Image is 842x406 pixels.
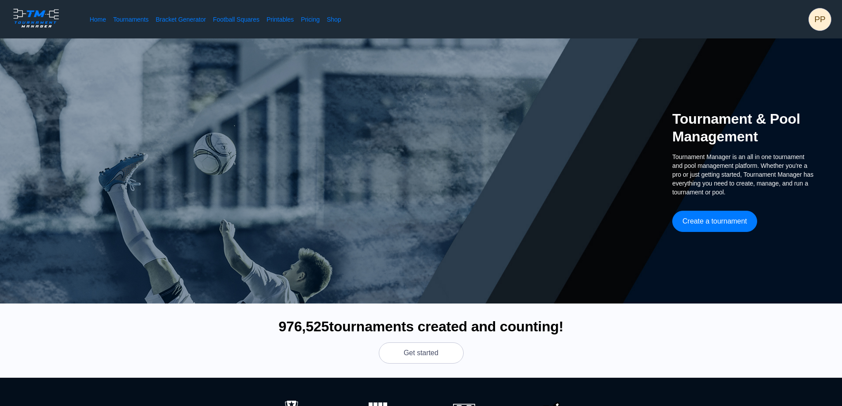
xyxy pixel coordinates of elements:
[113,15,149,24] a: Tournaments
[672,211,757,232] button: Create a tournament
[327,15,341,24] a: Shop
[213,15,259,24] a: Football Squares
[11,7,61,29] img: logo.ffa97a18e3bf2c7d.png
[267,15,294,24] a: Printables
[672,110,814,145] h2: Tournament & Pool Management
[278,318,564,335] h2: 976,525 tournaments created and counting!
[379,342,464,364] button: Get started
[672,152,814,197] span: Tournament Manager is an all in one tournament and pool management platform. Whether you're a pro...
[809,8,831,30] div: preston price
[90,15,106,24] a: Home
[809,8,831,30] span: PP
[156,15,206,24] a: Bracket Generator
[808,8,831,31] button: PP
[301,15,320,24] a: Pricing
